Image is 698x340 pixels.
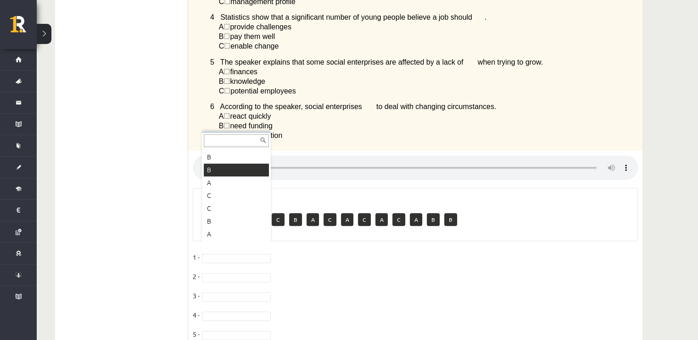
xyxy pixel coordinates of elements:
div: C [204,189,269,202]
div: B [204,215,269,228]
div: B [204,151,269,164]
div: B [204,164,269,176]
div: C [204,202,269,215]
div: A [204,228,269,241]
div: A [204,176,269,189]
